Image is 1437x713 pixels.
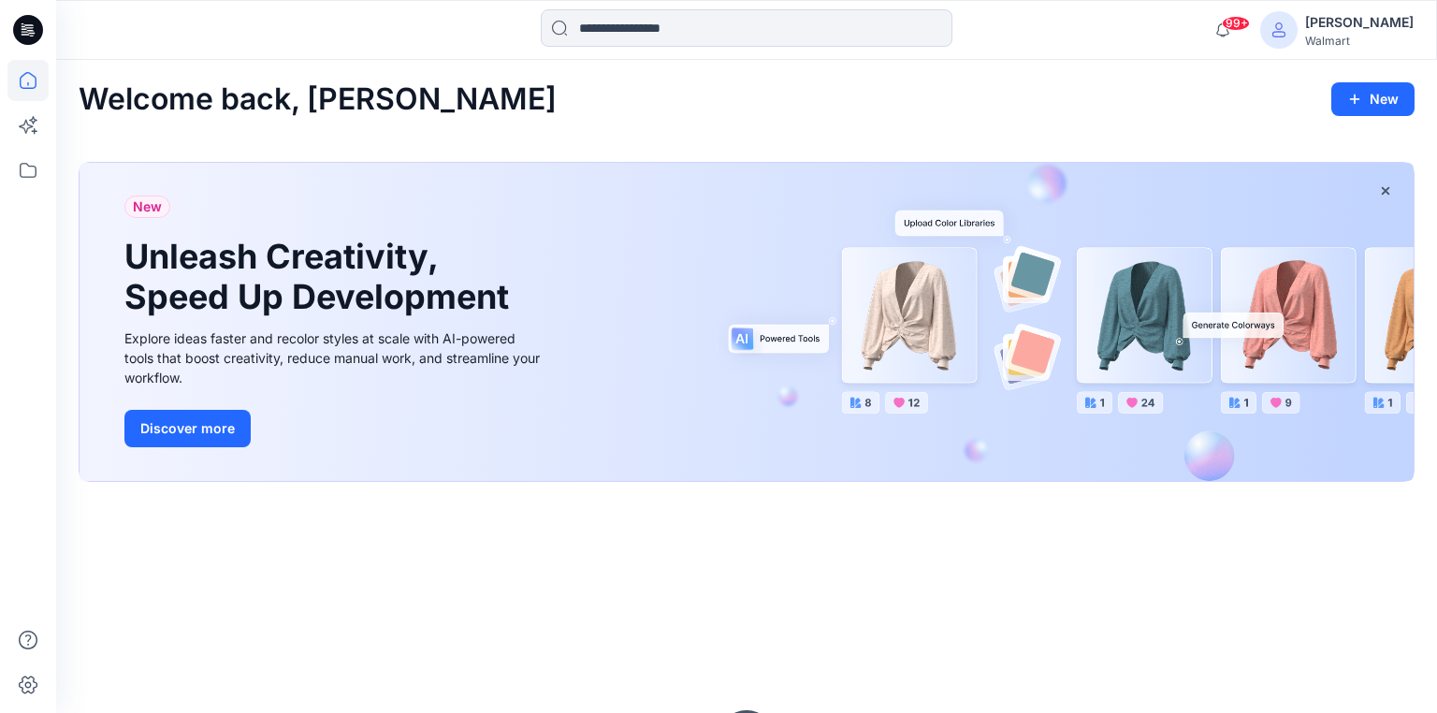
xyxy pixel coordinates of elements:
div: Walmart [1305,34,1414,48]
h1: Unleash Creativity, Speed Up Development [124,237,517,317]
svg: avatar [1271,22,1286,37]
button: Discover more [124,410,251,447]
div: Explore ideas faster and recolor styles at scale with AI-powered tools that boost creativity, red... [124,328,545,387]
div: [PERSON_NAME] [1305,11,1414,34]
a: Discover more [124,410,545,447]
button: New [1331,82,1415,116]
h2: Welcome back, [PERSON_NAME] [79,82,557,117]
span: 99+ [1222,16,1250,31]
span: New [133,196,162,218]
